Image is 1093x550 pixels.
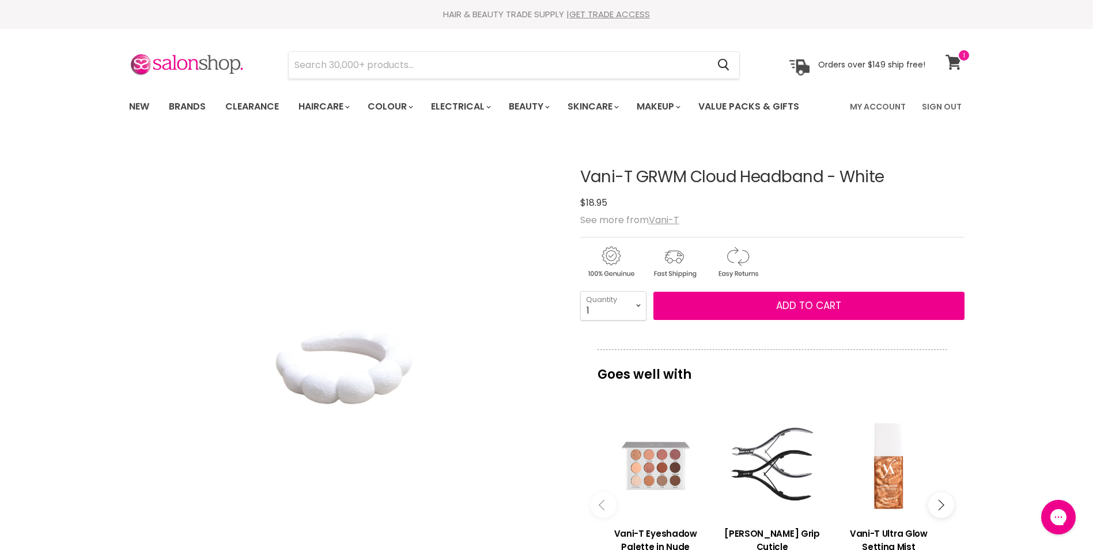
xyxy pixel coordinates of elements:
[1035,496,1081,538] iframe: Gorgias live chat messenger
[597,349,947,387] p: Goes well with
[290,95,357,119] a: Haircare
[653,292,965,321] button: Add to cart
[690,95,808,119] a: Value Packs & Gifts
[120,95,158,119] a: New
[115,90,979,123] nav: Main
[422,95,498,119] a: Electrical
[649,213,679,227] a: Vani-T
[628,95,687,119] a: Makeup
[115,9,979,20] div: HAIR & BEAUTY TRADE SUPPLY |
[580,196,607,209] span: $18.95
[160,95,214,119] a: Brands
[776,299,841,312] span: Add to cart
[843,95,913,119] a: My Account
[709,52,739,78] button: Search
[580,244,641,280] img: genuine.gif
[500,95,557,119] a: Beauty
[120,90,826,123] ul: Main menu
[569,8,650,20] a: GET TRADE ACCESS
[217,95,288,119] a: Clearance
[289,52,709,78] input: Search
[818,59,925,70] p: Orders over $149 ship free!
[559,95,626,119] a: Skincare
[707,244,768,280] img: returns.gif
[644,244,705,280] img: shipping.gif
[580,291,646,320] select: Quantity
[580,168,965,186] h1: Vani-T GRWM Cloud Headband - White
[580,213,679,227] span: See more from
[359,95,420,119] a: Colour
[915,95,969,119] a: Sign Out
[288,51,740,79] form: Product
